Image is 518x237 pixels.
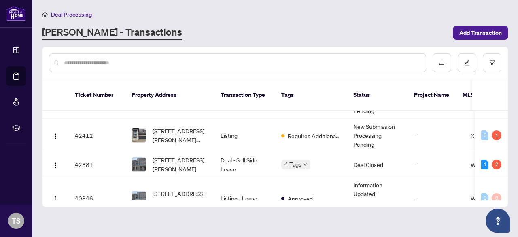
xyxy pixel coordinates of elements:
[49,192,62,205] button: Logo
[481,160,488,169] div: 1
[492,193,501,203] div: 0
[481,193,488,203] div: 0
[214,152,275,177] td: Deal - Sell Side Lease
[68,119,125,152] td: 42412
[471,194,505,202] span: W12242807
[214,177,275,220] td: Listing - Lease
[132,191,146,205] img: thumbnail-img
[471,161,505,168] span: W12242807
[132,128,146,142] img: thumbnail-img
[433,53,451,72] button: download
[288,131,340,140] span: Requires Additional Docs
[347,177,408,220] td: Information Updated - Processing Pending
[52,196,59,202] img: Logo
[284,160,301,169] span: 4 Tags
[49,158,62,171] button: Logo
[125,79,214,111] th: Property Address
[408,177,464,220] td: -
[52,162,59,169] img: Logo
[49,129,62,142] button: Logo
[408,79,456,111] th: Project Name
[132,158,146,171] img: thumbnail-img
[453,26,508,40] button: Add Transaction
[347,79,408,111] th: Status
[408,152,464,177] td: -
[288,194,313,203] span: Approved
[51,11,92,18] span: Deal Processing
[303,162,307,167] span: down
[153,156,208,173] span: [STREET_ADDRESS][PERSON_NAME]
[408,119,464,152] td: -
[492,130,501,140] div: 1
[52,133,59,139] img: Logo
[481,130,488,140] div: 0
[42,26,182,40] a: [PERSON_NAME] - Transactions
[471,132,503,139] span: X12263699
[214,119,275,152] td: Listing
[456,79,505,111] th: MLS #
[42,12,48,17] span: home
[458,53,476,72] button: edit
[153,189,208,207] span: [STREET_ADDRESS][PERSON_NAME]
[347,152,408,177] td: Deal Closed
[68,79,125,111] th: Ticket Number
[489,60,495,66] span: filter
[12,215,21,226] span: TS
[275,79,347,111] th: Tags
[6,6,26,21] img: logo
[486,209,510,233] button: Open asap
[439,60,445,66] span: download
[492,160,501,169] div: 2
[214,79,275,111] th: Transaction Type
[483,53,501,72] button: filter
[464,60,470,66] span: edit
[347,119,408,152] td: New Submission - Processing Pending
[68,177,125,220] td: 40846
[459,26,502,39] span: Add Transaction
[68,152,125,177] td: 42381
[153,126,208,144] span: [STREET_ADDRESS][PERSON_NAME][PERSON_NAME]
